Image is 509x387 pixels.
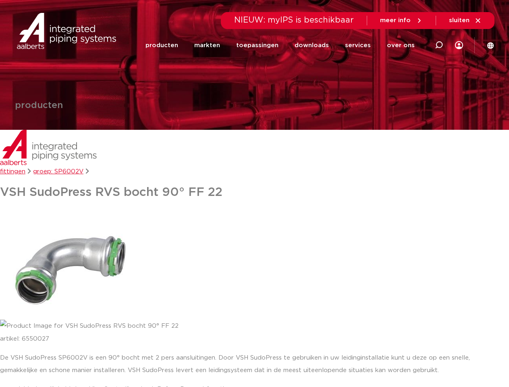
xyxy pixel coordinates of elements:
h1: producten [15,101,63,110]
span: sluiten [449,17,470,23]
a: groep: SP6002V [33,169,83,175]
nav: Menu [145,30,415,61]
span: NIEUW: myIPS is beschikbaar [234,16,354,24]
a: toepassingen [236,30,278,61]
a: over ons [387,30,415,61]
a: services [345,30,371,61]
span: meer info [380,17,411,23]
a: meer info [380,17,423,24]
a: sluiten [449,17,482,24]
a: producten [145,30,178,61]
a: markten [194,30,220,61]
div: my IPS [455,36,463,54]
a: downloads [295,30,329,61]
